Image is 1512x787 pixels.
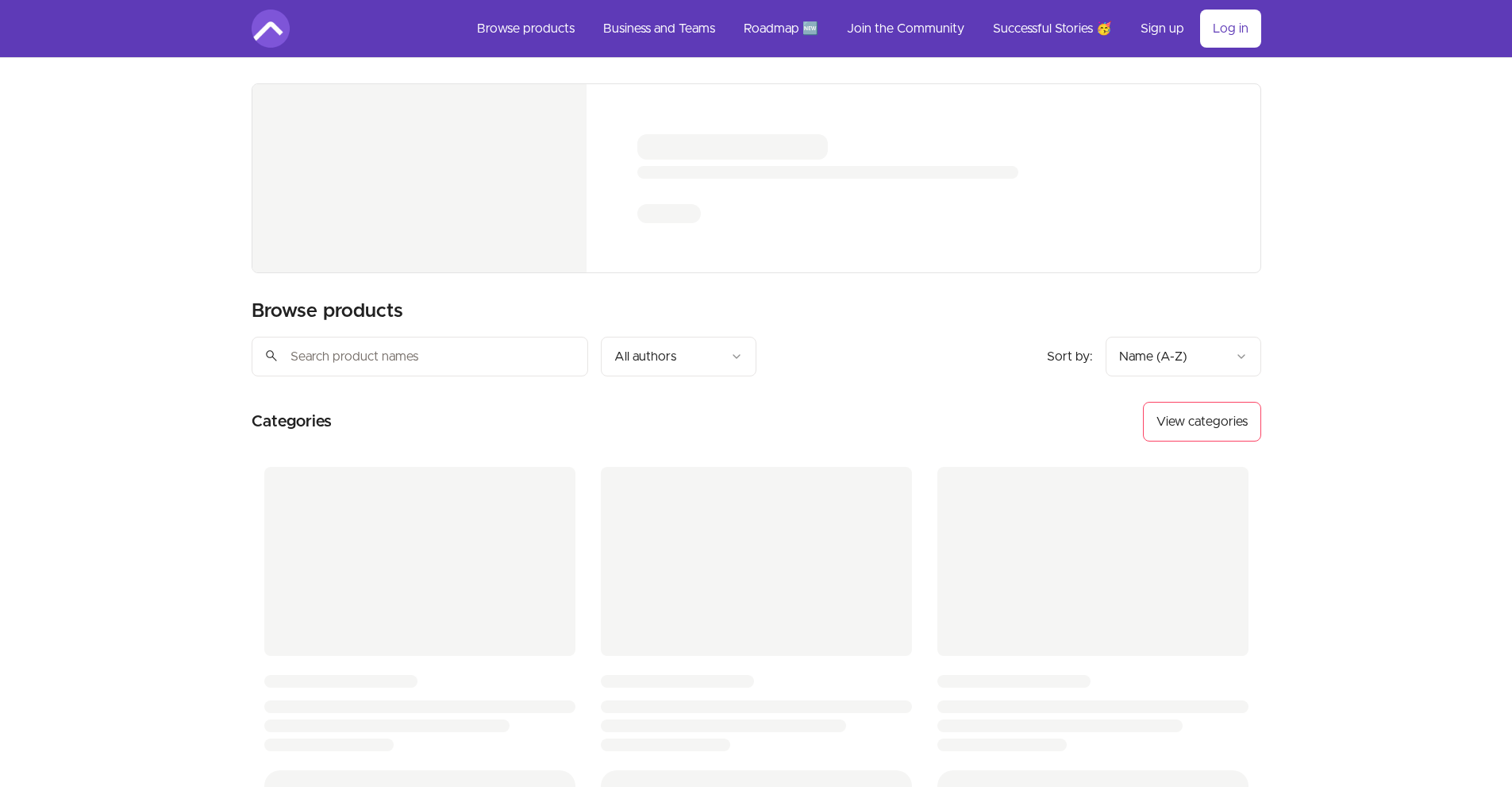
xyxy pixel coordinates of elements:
[980,10,1125,48] a: Successful Stories 🥳
[834,10,977,48] a: Join the Community
[731,10,831,48] a: Roadmap 🆕
[252,402,332,442] h2: Categories
[252,337,588,376] input: Search product names
[1143,402,1261,442] button: View categories
[1106,337,1261,376] button: Product sort options
[252,10,290,48] img: Amigoscode logo
[464,10,1261,48] nav: Main
[264,345,279,367] span: search
[464,10,587,48] a: Browse products
[1047,350,1093,363] span: Sort by:
[252,299,403,324] h2: Browse products
[1200,10,1261,48] a: Log in
[1128,10,1197,48] a: Sign up
[601,337,756,376] button: Filter by author
[591,10,728,48] a: Business and Teams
